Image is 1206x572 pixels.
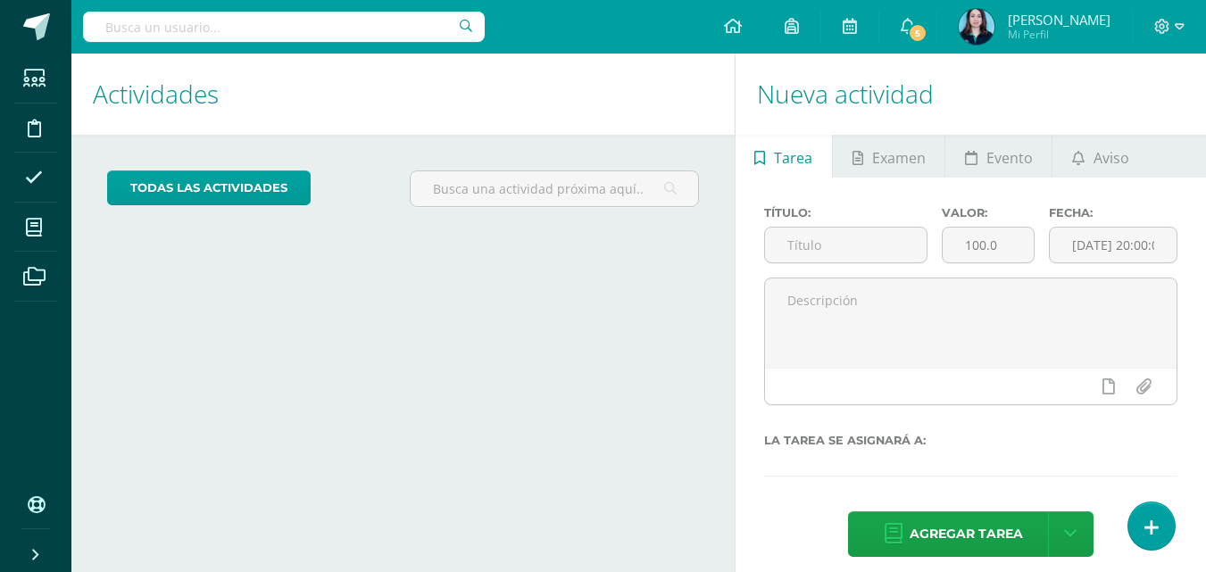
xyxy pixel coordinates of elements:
a: Aviso [1052,135,1148,178]
span: Aviso [1094,137,1129,179]
a: Examen [833,135,944,178]
label: La tarea se asignará a: [764,434,1177,447]
img: 58a3fbeca66addd3cac8df0ed67b710d.png [959,9,994,45]
span: Agregar tarea [910,512,1023,556]
span: Tarea [774,137,812,179]
input: Fecha de entrega [1050,228,1177,262]
input: Busca una actividad próxima aquí... [411,171,697,206]
span: 5 [908,23,927,43]
h1: Actividades [93,54,713,135]
span: [PERSON_NAME] [1008,11,1110,29]
span: Mi Perfil [1008,27,1110,42]
span: Examen [872,137,926,179]
span: Evento [986,137,1033,179]
label: Fecha: [1049,206,1177,220]
a: Evento [945,135,1052,178]
label: Título: [764,206,928,220]
input: Busca un usuario... [83,12,485,42]
label: Valor: [942,206,1035,220]
input: Título [765,228,927,262]
a: Tarea [736,135,832,178]
a: todas las Actividades [107,170,311,205]
input: Puntos máximos [943,228,1034,262]
h1: Nueva actividad [757,54,1185,135]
